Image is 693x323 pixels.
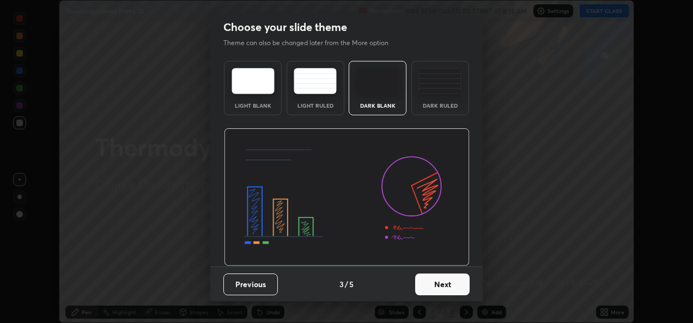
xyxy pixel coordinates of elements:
div: Light Blank [231,103,275,108]
img: darkTheme.f0cc69e5.svg [356,68,399,94]
h4: 3 [339,278,344,290]
img: lightRuledTheme.5fabf969.svg [294,68,337,94]
div: Light Ruled [294,103,337,108]
p: Theme can also be changed later from the More option [223,38,400,48]
h4: / [345,278,348,290]
h4: 5 [349,278,354,290]
h2: Choose your slide theme [223,20,347,34]
div: Dark Ruled [418,103,462,108]
div: Dark Blank [356,103,399,108]
img: lightTheme.e5ed3b09.svg [232,68,275,94]
img: darkRuledTheme.de295e13.svg [418,68,461,94]
button: Previous [223,274,278,295]
img: darkThemeBanner.d06ce4a2.svg [224,128,470,266]
button: Next [415,274,470,295]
